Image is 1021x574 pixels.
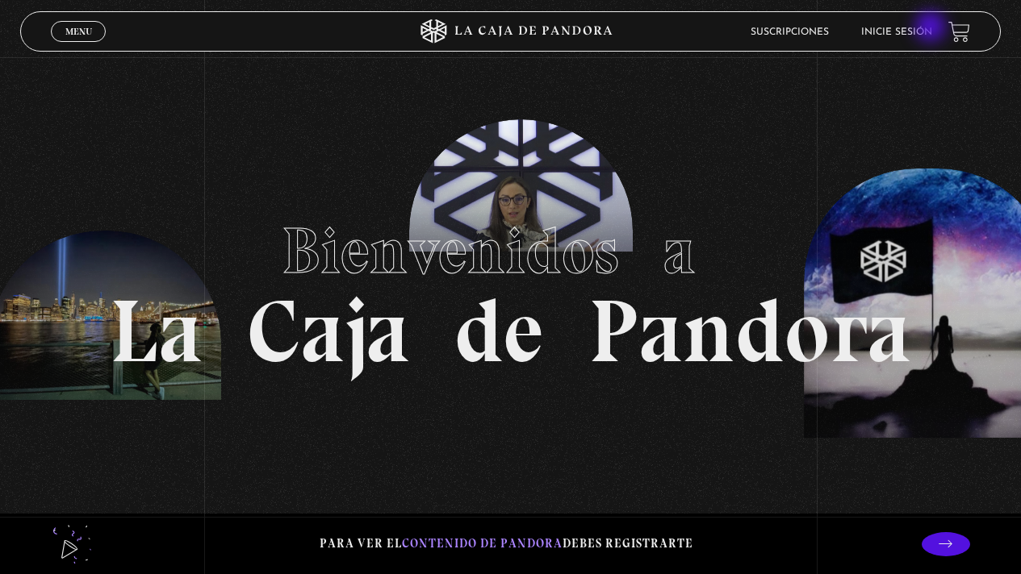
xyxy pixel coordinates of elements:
p: Para ver el debes registrarte [320,533,693,555]
span: Cerrar [60,40,98,52]
a: View your shopping cart [948,21,970,43]
a: Inicie sesión [861,27,932,37]
span: contenido de Pandora [402,536,563,551]
h1: La Caja de Pandora [110,198,911,376]
span: Menu [65,27,92,36]
a: Suscripciones [751,27,829,37]
span: Bienvenidos a [282,212,740,289]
